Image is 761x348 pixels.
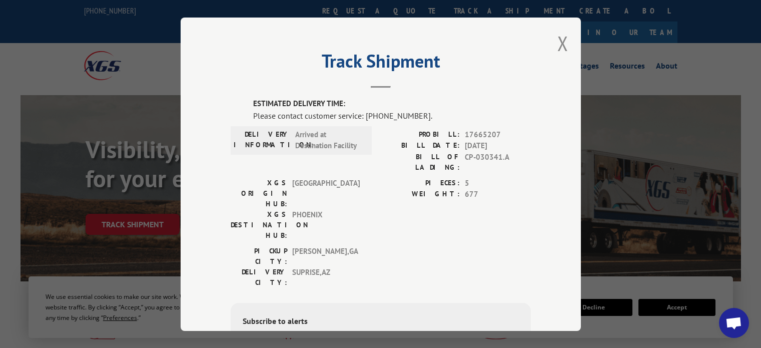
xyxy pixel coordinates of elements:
label: PICKUP CITY: [231,245,287,266]
label: WEIGHT: [381,189,460,200]
div: Open chat [719,308,749,338]
span: Arrived at Destination Facility [295,129,363,151]
span: 5 [465,177,531,189]
label: DELIVERY INFORMATION: [234,129,290,151]
label: XGS DESTINATION HUB: [231,209,287,240]
label: PIECES: [381,177,460,189]
span: 17665207 [465,129,531,140]
span: PHOENIX [292,209,360,240]
h2: Track Shipment [231,54,531,73]
span: SUPRISE , AZ [292,266,360,287]
label: PROBILL: [381,129,460,140]
span: [PERSON_NAME] , GA [292,245,360,266]
label: BILL DATE: [381,140,460,152]
div: Subscribe to alerts [243,314,519,329]
label: BILL OF LADING: [381,151,460,172]
label: ESTIMATED DELIVERY TIME: [253,98,531,110]
label: XGS ORIGIN HUB: [231,177,287,209]
label: DELIVERY CITY: [231,266,287,287]
span: [GEOGRAPHIC_DATA] [292,177,360,209]
span: 677 [465,189,531,200]
button: Close modal [557,30,568,57]
div: Please contact customer service: [PHONE_NUMBER]. [253,109,531,121]
span: CP-030341.A [465,151,531,172]
span: [DATE] [465,140,531,152]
